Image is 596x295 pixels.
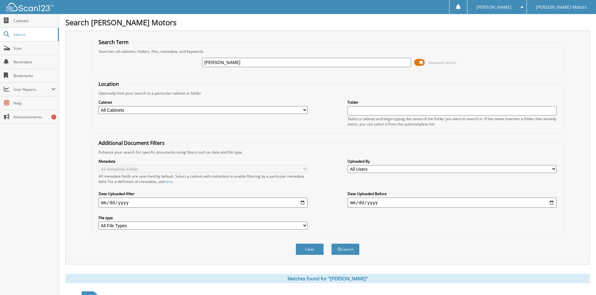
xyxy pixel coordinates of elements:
img: scan123-logo-white.svg [6,3,53,11]
span: [PERSON_NAME] [476,5,512,9]
span: Search [13,32,55,37]
h1: Search [PERSON_NAME] Motors [65,17,590,27]
span: [PERSON_NAME] Motors [536,5,587,9]
span: Help [13,101,56,106]
span: Cabinets [13,18,56,23]
label: Metadata [99,159,308,164]
div: Matches found for "[PERSON_NAME]" [65,274,590,283]
div: Enhance your search for specific documents using filters such as date and file type. [95,150,560,155]
legend: Search Term [95,39,132,46]
span: User Reports [13,87,51,92]
div: Searches all cabinets, folders, files, metadata, and keywords [95,49,560,54]
label: Date Uploaded After [99,191,308,196]
label: Date Uploaded Before [348,191,557,196]
label: File type [99,215,308,220]
div: All metadata fields are searched by default. Select a cabinet with metadata to enable filtering b... [99,174,308,184]
label: Uploaded By [348,159,557,164]
div: 1 [51,115,56,120]
button: Search [331,243,359,255]
input: end [348,198,557,208]
input: start [99,198,308,208]
span: Reminders [13,59,56,65]
a: here [164,179,172,184]
div: Optionally limit your search to a particular cabinet or folder [95,91,560,96]
span: Scan [13,46,56,51]
label: Cabinet [99,100,308,105]
div: Select a cabinet and begin typing the name of the folder you want to search in. If the name match... [348,116,557,127]
span: Announcements [13,114,56,120]
button: Clear [296,243,324,255]
label: Folder [348,100,557,105]
legend: Additional Document Filters [95,140,168,146]
span: Bookmarks [13,73,56,78]
span: Advanced Search [428,60,456,65]
legend: Location [95,81,122,87]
